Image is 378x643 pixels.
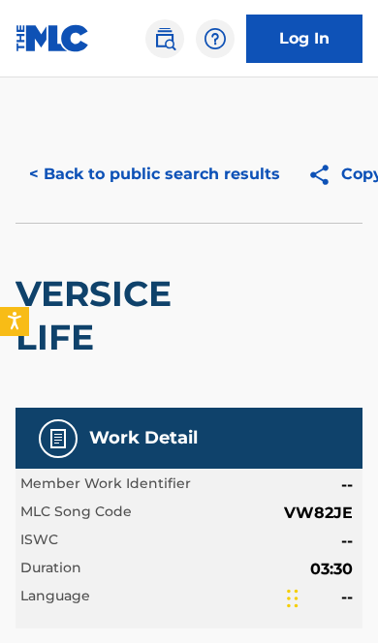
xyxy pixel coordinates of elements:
[196,19,235,58] div: Help
[341,474,353,497] span: --
[20,474,191,497] span: Member Work Identifier
[153,27,176,50] img: search
[281,550,378,643] iframe: Chat Widget
[47,427,70,450] img: Work Detail
[246,15,362,63] a: Log In
[89,427,198,449] h5: Work Detail
[204,27,227,50] img: help
[307,163,341,187] img: Copy work link
[20,502,132,525] span: MLC Song Code
[16,150,294,199] button: < Back to public search results
[20,530,58,553] span: ISWC
[287,569,299,628] div: Drag
[145,19,184,58] a: Public Search
[20,586,90,609] span: Language
[341,530,353,553] span: --
[284,502,353,525] span: VW82JE
[16,24,90,52] img: MLC Logo
[20,558,81,581] span: Duration
[16,272,224,359] h2: VERSICE LIFE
